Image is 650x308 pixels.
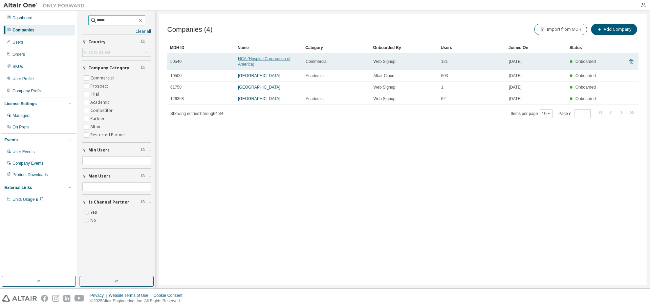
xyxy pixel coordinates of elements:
[88,147,110,153] span: Min Users
[83,48,151,56] div: Click to select
[509,85,522,90] span: [DATE]
[90,90,100,98] label: Trial
[63,295,70,302] img: linkedin.svg
[441,85,443,90] span: 1
[373,85,395,90] span: Web Signup
[141,39,145,45] span: Clear filter
[13,15,32,21] div: Dashboard
[373,96,395,101] span: Web Signup
[13,172,48,177] div: Product Downloads
[13,149,35,155] div: User Events
[153,293,186,298] div: Cookie Consent
[90,82,109,90] label: Prospect
[373,73,394,78] span: Altair Cloud
[509,73,522,78] span: [DATE]
[576,59,596,64] span: Onboarded
[238,73,280,78] a: [GEOGRAPHIC_DATA]
[306,96,324,101] span: Academic
[238,96,280,101] a: [GEOGRAPHIC_DATA]
[13,124,29,130] div: On Prem
[569,42,598,53] div: Status
[4,137,18,143] div: Events
[167,26,213,33] span: Companies (4)
[90,123,102,131] label: Altair
[511,109,552,118] span: Items per page
[559,109,591,118] span: Page n.
[373,42,435,53] div: Onboarded By
[90,298,187,304] p: © 2025 Altair Engineering, Inc. All Rights Reserved.
[82,29,151,34] a: Clear all
[90,208,99,216] label: Yes
[238,42,300,53] div: Name
[141,199,145,205] span: Clear filter
[170,85,181,90] span: 61758
[238,56,290,67] a: HCA (Hospital Corporation of America)
[90,115,106,123] label: Partner
[90,293,109,298] div: Privacy
[170,73,181,78] span: 19500
[13,27,35,33] div: Companies
[4,101,37,106] div: License Settings
[141,65,145,71] span: Clear filter
[591,24,637,35] button: Add Company
[13,64,23,69] div: SKUs
[141,173,145,179] span: Clear filter
[13,88,43,94] div: Company Profile
[441,96,446,101] span: 62
[90,98,111,106] label: Academic
[4,185,32,190] div: External Links
[576,73,596,78] span: Onboarded
[441,59,448,64] span: 121
[3,2,88,9] img: Altair One
[90,106,114,115] label: Competitor
[82,143,151,158] button: Min Users
[82,169,151,184] button: Max Users
[52,295,59,302] img: instagram.svg
[542,111,551,116] button: 10
[13,40,23,45] div: Users
[13,52,25,57] div: Orders
[84,50,110,55] div: Click to select
[576,85,596,90] span: Onboarded
[305,42,368,53] div: Category
[109,293,153,298] div: Website Terms of Use
[13,161,43,166] div: Company Events
[509,96,522,101] span: [DATE]
[534,24,587,35] button: Import from MDH
[141,147,145,153] span: Clear filter
[88,39,106,45] span: Country
[2,295,37,302] img: altair_logo.svg
[170,96,184,101] span: 126398
[373,59,395,64] span: Web Signup
[82,195,151,210] button: Is Channel Partner
[90,216,97,224] label: No
[170,42,232,53] div: MDH ID
[90,74,115,82] label: Commercial
[88,199,129,205] span: Is Channel Partner
[306,59,327,64] span: Commercial
[238,85,280,90] a: [GEOGRAPHIC_DATA]
[74,295,84,302] img: youtube.svg
[576,96,596,101] span: Onboarded
[170,111,223,116] span: Showing entries 1 through 4 of 4
[41,295,48,302] img: facebook.svg
[82,34,151,49] button: Country
[441,73,448,78] span: 603
[13,76,34,81] div: User Profile
[441,42,503,53] div: Users
[13,113,29,118] div: Managed
[88,173,111,179] span: Max Users
[170,59,181,64] span: 50540
[306,73,324,78] span: Academic
[509,59,522,64] span: [DATE]
[88,65,129,71] span: Company Category
[82,61,151,75] button: Company Category
[13,197,44,202] span: Units Usage BI
[90,131,127,139] label: Restricted Partner
[508,42,564,53] div: Joined On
